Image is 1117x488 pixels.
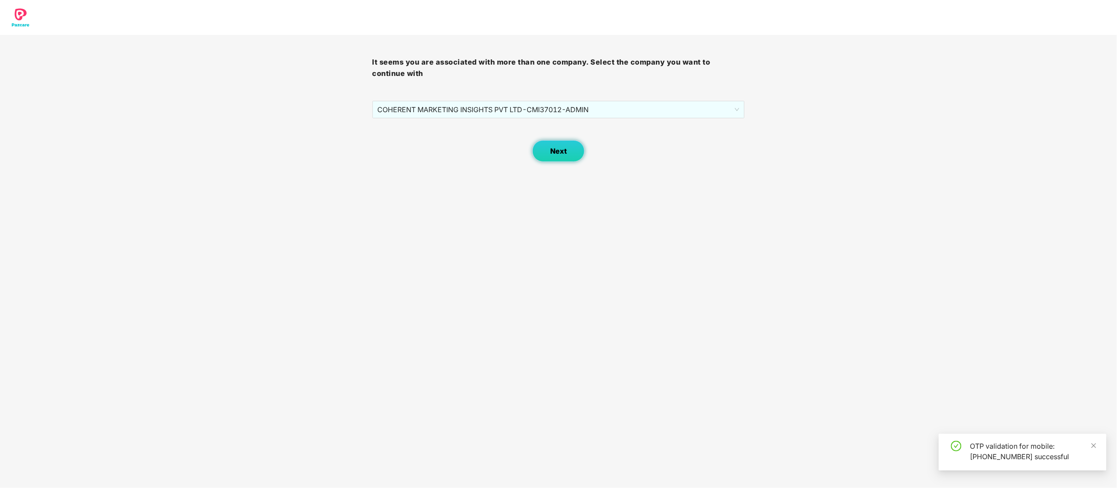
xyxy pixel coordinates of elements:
[970,441,1096,462] div: OTP validation for mobile: [PHONE_NUMBER] successful
[378,101,740,118] span: COHERENT MARKETING INSIGHTS PVT LTD - CMI37012 - ADMIN
[532,140,585,162] button: Next
[372,57,745,79] h3: It seems you are associated with more than one company. Select the company you want to continue with
[550,147,567,155] span: Next
[1091,443,1097,449] span: close
[951,441,962,451] span: check-circle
